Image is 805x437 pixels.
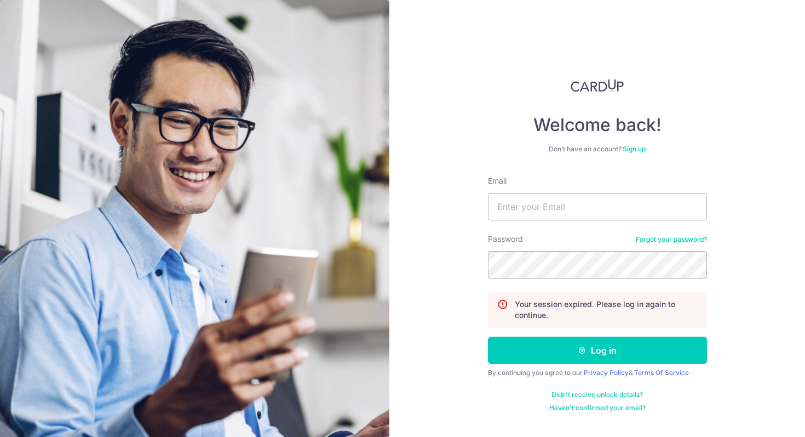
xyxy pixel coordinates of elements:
button: Log in [488,337,707,364]
div: Don’t have an account? [488,145,707,154]
a: Haven't confirmed your email? [549,404,646,412]
a: Terms Of Service [634,368,689,377]
a: Sign up [623,145,646,153]
label: Password [488,234,523,245]
a: Privacy Policy [584,368,629,377]
label: Email [488,175,507,186]
h4: Welcome back! [488,114,707,136]
a: Forgot your password? [636,235,707,244]
a: Didn't receive unlock details? [551,390,643,399]
div: By continuing you agree to our & [488,368,707,377]
p: Your session expired. Please log in again to continue. [515,299,698,321]
input: Enter your Email [488,193,707,220]
img: CardUp Logo [571,79,624,92]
